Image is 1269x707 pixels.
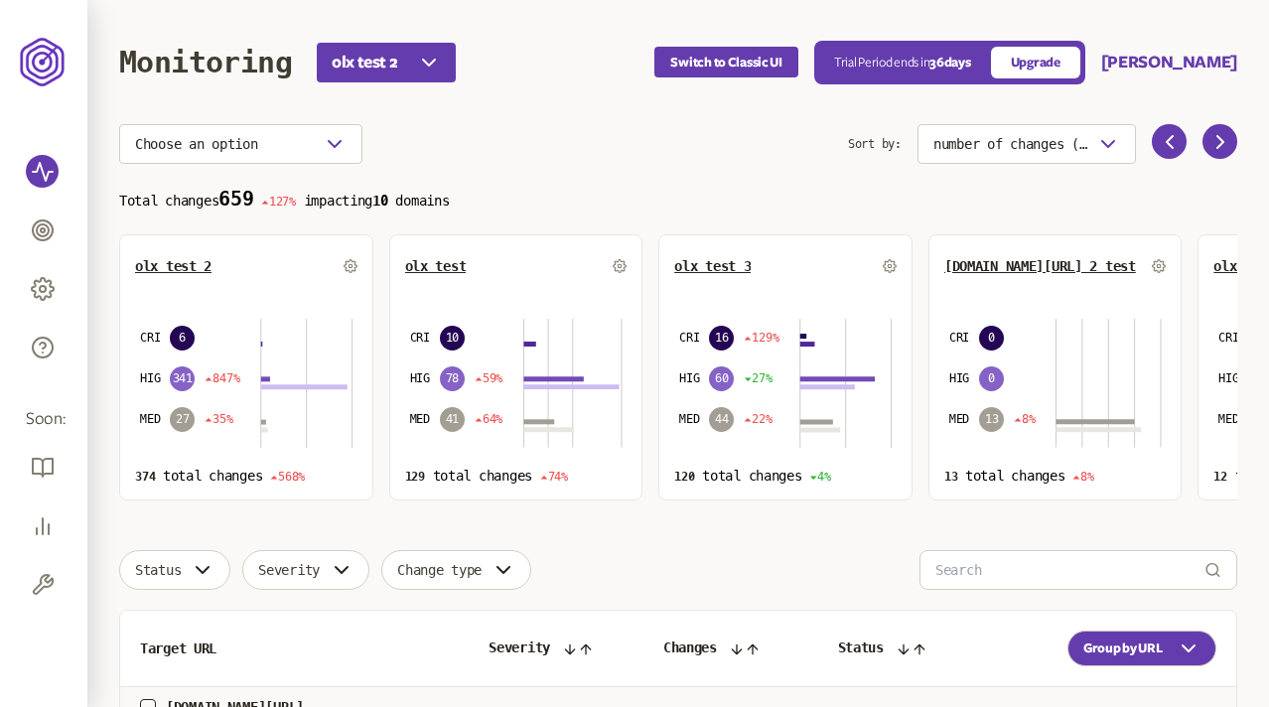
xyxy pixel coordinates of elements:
th: Target URL [120,611,469,687]
button: number of changes (high-low) [917,124,1136,164]
h1: Monitoring [119,45,292,79]
button: [PERSON_NAME] [1101,51,1237,74]
th: Changes [643,611,818,687]
button: Severity [242,550,369,590]
span: 10 [372,193,387,209]
p: total changes [674,468,897,485]
span: 129 [405,470,425,484]
span: 78 [440,366,465,391]
span: HIG [679,370,699,386]
span: 0 [979,366,1004,391]
span: MED [679,411,699,427]
span: HIG [140,370,160,386]
span: 64% [475,411,502,427]
button: olx test 3 [674,258,751,274]
span: 4% [809,470,831,484]
th: Severity [469,611,643,687]
span: Sort by: [848,124,902,164]
span: 13 [979,407,1004,432]
span: 8% [1072,470,1094,484]
span: 374 [135,470,155,484]
span: MED [1218,411,1238,427]
button: olx test 2 [135,258,211,274]
span: 44 [709,407,734,432]
span: HIG [949,370,969,386]
span: 0 [979,326,1004,351]
span: 36 days [929,56,970,70]
button: [DOMAIN_NAME][URL] 2 test [944,258,1136,274]
span: CRI [949,330,969,346]
span: 22% [744,411,772,427]
span: 568% [270,470,305,484]
span: 27 [170,407,195,432]
span: CRI [410,330,430,346]
span: MED [140,411,160,427]
span: 16 [709,326,734,351]
span: 10 [440,326,465,351]
button: olx test 2 [317,43,456,82]
span: CRI [679,330,699,346]
span: 129% [744,330,778,346]
span: 120 [674,470,694,484]
span: CRI [1218,330,1238,346]
span: 12 [1213,470,1227,484]
th: Status [818,611,1022,687]
button: Status [119,550,230,590]
p: Total changes impacting domains [119,188,1237,211]
p: total changes [405,468,628,485]
span: 60 [709,366,734,391]
p: Trial Period ends in [834,55,971,71]
span: 127% [261,195,296,209]
span: 659 [218,187,253,211]
span: Soon: [26,408,62,431]
span: 6 [170,326,195,351]
span: 41 [440,407,465,432]
button: Group by URL [1067,631,1216,666]
span: CRI [140,330,160,346]
span: 74% [540,470,568,484]
span: olx test 2 [332,51,397,74]
span: 13 [944,470,958,484]
span: HIG [410,370,430,386]
span: MED [949,411,969,427]
span: 341 [170,366,195,391]
p: total changes [944,468,1167,485]
span: Group by URL [1083,640,1163,656]
span: 27% [744,370,772,386]
span: number of changes (high-low) [933,136,1088,152]
span: MED [410,411,430,427]
span: Status [135,562,181,578]
span: Change type [397,562,482,578]
input: Search [935,551,1204,589]
span: HIG [1218,370,1238,386]
button: Switch to Classic UI [654,47,797,77]
p: total changes [135,468,357,485]
span: 8% [1014,411,1036,427]
span: 847% [205,370,239,386]
span: Severity [258,562,320,578]
span: 59% [475,370,502,386]
button: Change type [381,550,531,590]
a: Upgrade [991,47,1080,78]
span: Choose an option [135,136,258,152]
button: olx test [405,258,467,274]
span: 35% [205,411,232,427]
button: Choose an option [119,124,362,164]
